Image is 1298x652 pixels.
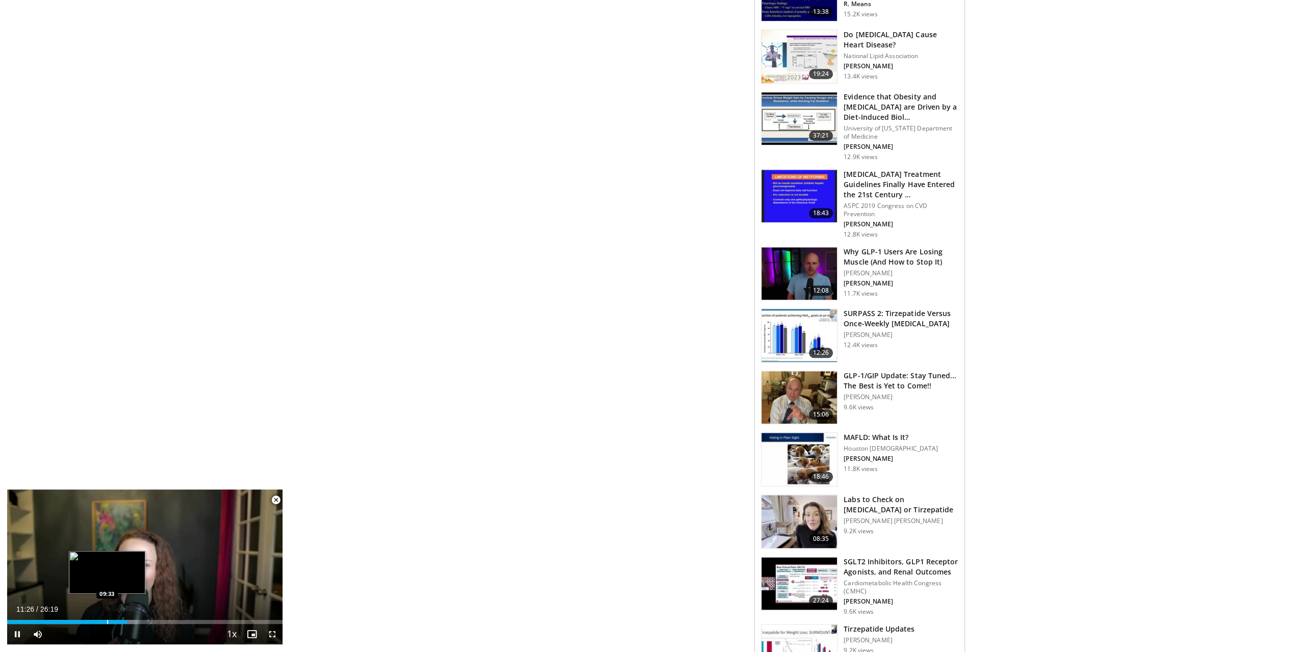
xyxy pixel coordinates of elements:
p: [PERSON_NAME] [844,393,958,401]
h3: SURPASS 2: Tirzepatide Versus Once-Weekly [MEDICAL_DATA] [844,308,958,329]
p: ASPC 2019 Congress on CVD Prevention [844,202,958,218]
h3: MAFLD: What Is It? [844,432,938,442]
span: 18:46 [809,472,833,482]
p: 12.8K views [844,230,877,239]
p: [PERSON_NAME] [844,455,938,463]
p: [PERSON_NAME] [844,331,958,339]
span: 12:26 [809,348,833,358]
p: National Lipid Association [844,52,958,60]
h3: SGLT2 Inhibitors, GLP1 Receptor Agonists, and Renal Outcomes [844,557,958,577]
p: [PERSON_NAME] [844,269,958,277]
h3: Do [MEDICAL_DATA] Cause Heart Disease? [844,30,958,50]
a: 27:24 SGLT2 Inhibitors, GLP1 Receptor Agonists, and Renal Outcomes Cardiometabolic Health Congres... [761,557,958,616]
video-js: Video Player [7,489,283,645]
span: 19:24 [809,69,833,79]
p: University of [US_STATE] Department of Medicine [844,124,958,141]
h3: Tirzepatide Updates [844,624,914,634]
img: image.jpeg [69,551,145,594]
a: 08:35 Labs to Check on [MEDICAL_DATA] or Tirzepatide [PERSON_NAME] [PERSON_NAME] 9.2K views [761,494,958,549]
a: 12:26 SURPASS 2: Tirzepatide Versus Once-Weekly [MEDICAL_DATA] [PERSON_NAME] 12.4K views [761,308,958,362]
span: 12:08 [809,285,833,296]
p: 9.2K views [844,527,874,535]
img: efb5e477-507f-46f2-80fb-2bc8532f10e2.150x105_q85_crop-smart_upscale.jpg [761,309,837,362]
a: 15:06 GLP-1/GIP Update: Stay Tuned... The Best is Yet to Come!! [PERSON_NAME] 9.6K views [761,371,958,425]
p: 13.4K views [844,72,877,81]
img: 5685c73f-c468-4b34-bc26-a89a3dc2dd16.150x105_q85_crop-smart_upscale.jpg [761,371,837,424]
span: 08:35 [809,534,833,544]
p: 11.8K views [844,465,877,473]
span: 26:19 [40,605,58,613]
a: 18:46 MAFLD: What Is It? Houston [DEMOGRAPHIC_DATA] [PERSON_NAME] 11.8K views [761,432,958,486]
span: / [36,605,38,613]
span: 13:38 [809,7,833,17]
a: 12:08 Why GLP-1 Users Are Losing Muscle (And How to Stop It) [PERSON_NAME] [PERSON_NAME] 11.7K views [761,247,958,301]
span: 37:21 [809,131,833,141]
p: Cardiometabolic Health Congress (CMHC) [844,579,958,595]
h3: Labs to Check on [MEDICAL_DATA] or Tirzepatide [844,494,958,515]
p: 9.6K views [844,608,874,616]
p: 12.9K views [844,153,877,161]
span: 15:06 [809,409,833,420]
h3: GLP-1/GIP Update: Stay Tuned... The Best is Yet to Come!! [844,371,958,391]
p: [PERSON_NAME] [844,279,958,288]
a: 19:24 Do [MEDICAL_DATA] Cause Heart Disease? National Lipid Association [PERSON_NAME] 13.4K views [761,30,958,84]
a: 18:43 [MEDICAL_DATA] Treatment Guidelines Finally Have Entered the 21st Century … ASPC 2019 Congr... [761,169,958,239]
div: Progress Bar [7,620,283,624]
span: 11:26 [16,605,34,613]
p: 11.7K views [844,290,877,298]
img: 99be4c4a-809e-4175-af56-ae500e5489d6.150x105_q85_crop-smart_upscale.jpg [761,170,837,223]
button: Pause [7,624,28,644]
p: [PERSON_NAME] [PERSON_NAME] [844,517,958,525]
p: [PERSON_NAME] [844,143,958,151]
img: 413dc738-b12d-4fd3-9105-56a13100a2ee.150x105_q85_crop-smart_upscale.jpg [761,433,837,486]
button: Fullscreen [262,624,283,644]
p: 15.2K views [844,10,877,18]
img: d02f8afc-0a34-41d5-a7a4-015398970a1a.150x105_q85_crop-smart_upscale.jpg [761,247,837,300]
p: Houston [DEMOGRAPHIC_DATA] [844,445,938,453]
button: Mute [28,624,48,644]
p: 12.4K views [844,341,877,349]
img: 5200eabc-bf1e-448d-82ed-58aa581545cf.150x105_q85_crop-smart_upscale.jpg [761,557,837,610]
p: [PERSON_NAME] [844,636,914,644]
span: 27:24 [809,595,833,606]
img: 0bfdbe78-0a99-479c-8700-0132d420b8cd.150x105_q85_crop-smart_upscale.jpg [761,30,837,83]
span: 18:43 [809,208,833,218]
p: [PERSON_NAME] [844,220,958,228]
button: Playback Rate [221,624,242,644]
p: [PERSON_NAME] [844,597,958,606]
h3: [MEDICAL_DATA] Treatment Guidelines Finally Have Entered the 21st Century … [844,169,958,200]
button: Enable picture-in-picture mode [242,624,262,644]
h3: Evidence that Obesity and [MEDICAL_DATA] are Driven by a Diet-Induced Biol… [844,92,958,122]
button: Close [266,489,286,511]
img: ae75f7e5-e621-4a3c-9172-9ac0a49a03ad.150x105_q85_crop-smart_upscale.jpg [761,495,837,548]
p: [PERSON_NAME] [844,62,958,70]
a: 37:21 Evidence that Obesity and [MEDICAL_DATA] are Driven by a Diet-Induced Biol… University of [... [761,92,958,161]
h3: Why GLP-1 Users Are Losing Muscle (And How to Stop It) [844,247,958,267]
img: 53591b2a-b107-489b-8d45-db59bb710304.150x105_q85_crop-smart_upscale.jpg [761,92,837,145]
p: 9.6K views [844,403,874,411]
